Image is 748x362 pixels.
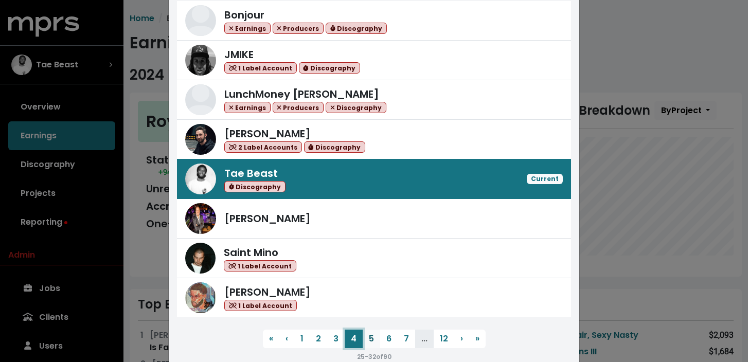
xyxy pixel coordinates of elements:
[185,243,216,274] img: Saint Mino
[224,126,311,141] span: [PERSON_NAME]
[185,84,216,115] img: LunchMoney Lewis
[224,245,278,260] span: Saint Mino
[224,166,278,180] span: Tae Beast
[177,159,571,199] a: Tae BeastTae Beast DiscographyCurrent
[177,199,571,239] a: Andrew Dawson[PERSON_NAME]
[363,330,380,348] button: 5
[224,300,297,312] span: 1 Label Account
[224,23,271,34] span: Earnings
[380,330,398,348] button: 6
[185,45,216,76] img: JMIKE
[224,62,297,74] span: 1 Label Account
[304,141,365,153] span: Discography
[177,41,571,80] a: JMIKEJMIKE 1 Label Account Discography
[224,8,264,22] span: Bonjour
[224,285,311,299] span: [PERSON_NAME]
[299,62,360,74] span: Discography
[294,330,310,348] button: 1
[286,333,288,345] span: ‹
[327,330,345,348] button: 3
[527,174,563,184] span: Current
[185,164,216,194] img: Tae Beast
[310,330,327,348] button: 2
[224,102,271,114] span: Earnings
[224,260,296,272] span: 1 Label Account
[177,278,571,317] a: Mike Hector[PERSON_NAME] 1 Label Account
[177,1,571,41] a: BonjourBonjour Earnings Producers Discography
[269,333,273,345] span: «
[326,23,387,34] span: Discography
[345,330,363,348] button: 4
[224,141,302,153] span: 2 Label Accounts
[185,5,216,36] img: Bonjour
[224,47,254,62] span: JMIKE
[224,181,286,193] span: Discography
[177,239,571,278] a: Saint MinoSaint Mino 1 Label Account
[398,330,415,348] button: 7
[357,352,391,361] small: 25 - 32 of 90
[475,333,479,345] span: »
[326,102,386,114] span: Discography
[177,80,571,120] a: LunchMoney LewisLunchMoney [PERSON_NAME] Earnings Producers Discography
[460,333,463,345] span: ›
[177,120,571,159] a: Jason Strong[PERSON_NAME] 2 Label Accounts Discography
[434,330,454,348] button: 12
[224,87,379,101] span: LunchMoney [PERSON_NAME]
[273,23,324,34] span: Producers
[185,282,216,313] img: Mike Hector
[273,102,324,114] span: Producers
[224,211,311,226] span: [PERSON_NAME]
[185,203,216,234] img: Andrew Dawson
[185,124,216,155] img: Jason Strong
